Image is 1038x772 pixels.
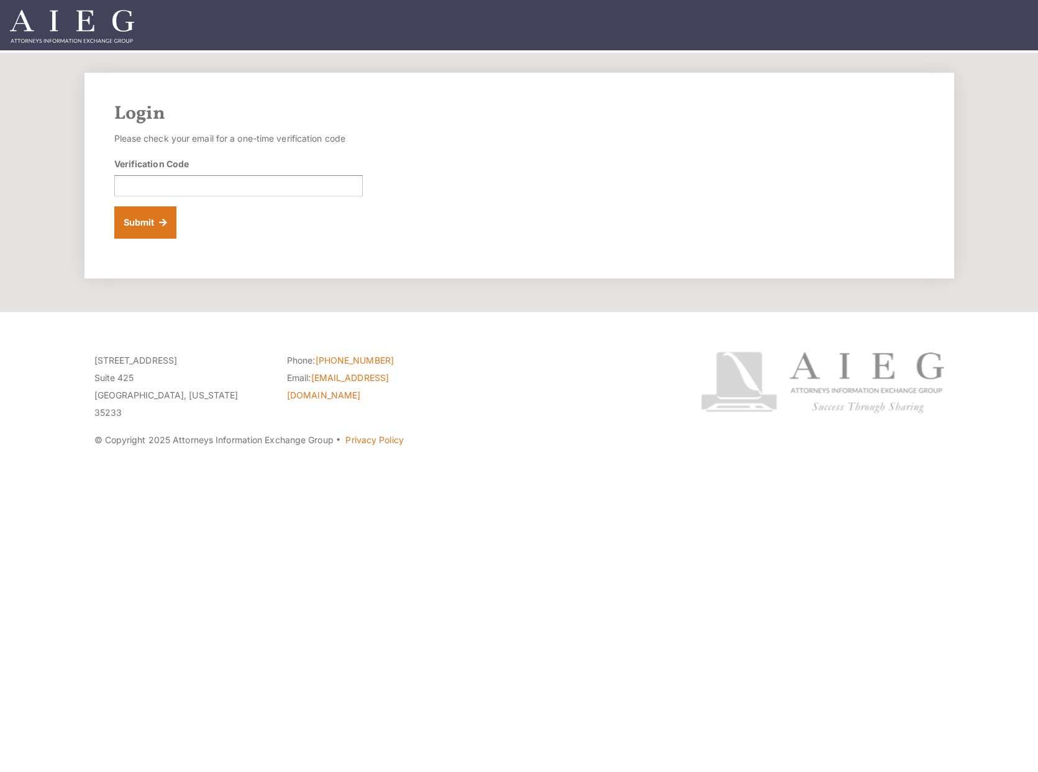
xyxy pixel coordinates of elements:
span: · [335,439,341,446]
img: Attorneys Information Exchange Group logo [701,352,944,413]
button: Submit [114,206,177,239]
a: [EMAIL_ADDRESS][DOMAIN_NAME] [287,372,389,400]
img: Attorneys Information Exchange Group [10,10,134,43]
a: [PHONE_NUMBER] [316,355,394,365]
p: Please check your email for a one-time verification code [114,130,363,147]
li: Email: [287,369,461,404]
p: © Copyright 2025 Attorneys Information Exchange Group [94,431,654,449]
label: Verification Code [114,157,189,170]
li: Phone: [287,352,461,369]
p: [STREET_ADDRESS] Suite 425 [GEOGRAPHIC_DATA], [US_STATE] 35233 [94,352,268,421]
h2: Login [114,103,924,125]
a: Privacy Policy [345,434,403,445]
